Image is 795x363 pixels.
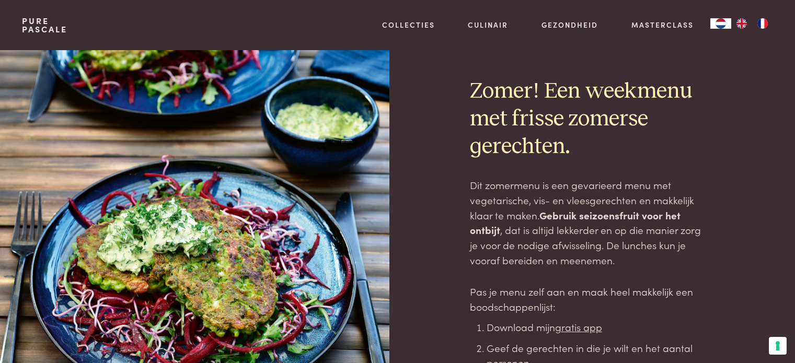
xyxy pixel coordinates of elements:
[555,320,602,334] a: gratis app
[731,18,752,29] a: EN
[382,19,435,30] a: Collecties
[541,19,598,30] a: Gezondheid
[470,78,709,161] h2: Zomer! Een weekmenu met frisse zomerse gerechten.
[468,19,508,30] a: Culinair
[631,19,694,30] a: Masterclass
[752,18,773,29] a: FR
[710,18,731,29] a: NL
[22,17,67,33] a: PurePascale
[731,18,773,29] ul: Language list
[470,208,681,237] strong: Gebruik seizoensfruit voor het ontbijt
[710,18,773,29] aside: Language selected: Nederlands
[710,18,731,29] div: Language
[487,320,709,335] li: Download mijn
[769,337,787,355] button: Uw voorkeuren voor toestemming voor trackingtechnologieën
[470,284,709,314] p: Pas je menu zelf aan en maak heel makkelijk een boodschappenlijst:
[470,178,709,267] p: Dit zomermenu is een gevarieerd menu met vegetarische, vis- en vleesgerechten en makkelijk klaar ...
